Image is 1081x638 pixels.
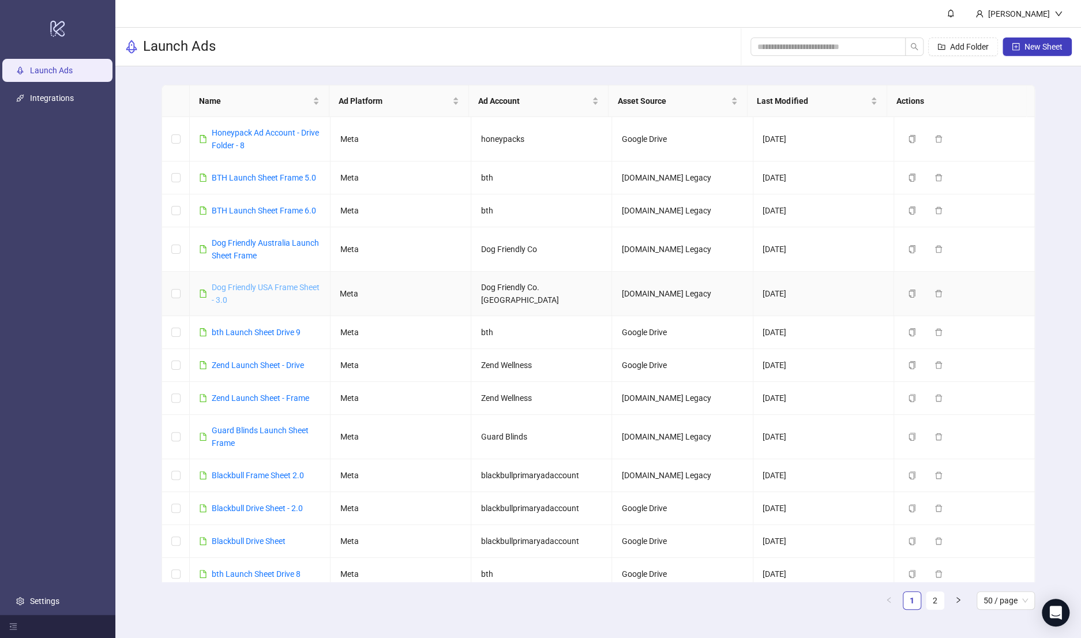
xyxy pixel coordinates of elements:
span: Add Folder [950,42,989,51]
th: Ad Account [469,85,609,117]
td: [DATE] [753,227,894,272]
a: Zend Launch Sheet - Frame [212,393,309,403]
span: copy [908,471,916,479]
span: delete [934,504,943,512]
button: New Sheet [1003,37,1072,56]
td: [DOMAIN_NAME] Legacy [612,459,753,492]
a: Blackbull Drive Sheet [212,536,286,546]
td: Meta [331,272,471,316]
h3: Launch Ads [143,37,216,56]
span: file [199,394,207,402]
span: plus-square [1012,43,1020,51]
a: Blackbull Frame Sheet 2.0 [212,471,304,480]
a: Dog Friendly USA Frame Sheet - 3.0 [212,283,320,305]
span: user [975,10,984,18]
span: copy [908,207,916,215]
span: rocket [125,40,138,54]
a: BTH Launch Sheet Frame 6.0 [212,206,316,215]
span: delete [934,207,943,215]
td: [DATE] [753,382,894,415]
div: [PERSON_NAME] [984,7,1054,20]
a: BTH Launch Sheet Frame 5.0 [212,173,316,182]
th: Asset Source [609,85,748,117]
td: Zend Wellness [471,349,612,382]
a: Launch Ads [30,66,73,75]
td: Meta [331,492,471,525]
td: Meta [331,349,471,382]
td: honeypacks [471,117,612,162]
span: copy [908,537,916,545]
td: Meta [331,227,471,272]
td: bth [471,162,612,194]
a: Integrations [30,93,74,103]
span: delete [934,537,943,545]
td: Google Drive [612,492,753,525]
td: [DOMAIN_NAME] Legacy [612,194,753,227]
span: copy [908,361,916,369]
td: Google Drive [612,117,753,162]
td: Google Drive [612,349,753,382]
td: bth [471,194,612,227]
span: New Sheet [1024,42,1063,51]
span: menu-fold [9,622,17,631]
span: delete [934,361,943,369]
th: Last Modified [748,85,887,117]
td: Meta [331,162,471,194]
span: copy [908,245,916,253]
span: delete [934,290,943,298]
span: 50 / page [984,592,1028,609]
li: Next Page [949,591,967,610]
td: Google Drive [612,558,753,591]
td: blackbullprimaryadaccount [471,525,612,558]
td: Meta [331,117,471,162]
a: bth Launch Sheet Drive 9 [212,328,301,337]
span: delete [934,328,943,336]
a: Blackbull Drive Sheet - 2.0 [212,504,303,513]
td: [DOMAIN_NAME] Legacy [612,227,753,272]
span: file [199,433,207,441]
td: [DATE] [753,194,894,227]
td: Meta [331,459,471,492]
span: file [199,504,207,512]
a: Dog Friendly Australia Launch Sheet Frame [212,238,319,260]
span: file [199,135,207,143]
span: delete [934,471,943,479]
span: copy [908,135,916,143]
span: file [199,328,207,336]
a: 1 [903,592,921,609]
td: [DATE] [753,558,894,591]
td: [DOMAIN_NAME] Legacy [612,162,753,194]
td: Meta [331,415,471,459]
li: Previous Page [880,591,898,610]
span: Asset Source [618,95,729,107]
span: Ad Account [478,95,590,107]
span: file [199,290,207,298]
span: copy [908,174,916,182]
td: [DATE] [753,117,894,162]
td: Google Drive [612,316,753,349]
td: Guard Blinds [471,415,612,459]
td: [DATE] [753,272,894,316]
span: file [199,471,207,479]
span: right [955,596,962,603]
td: Google Drive [612,525,753,558]
a: Guard Blinds Launch Sheet Frame [212,426,309,448]
span: copy [908,290,916,298]
td: Meta [331,525,471,558]
td: blackbullprimaryadaccount [471,459,612,492]
td: Zend Wellness [471,382,612,415]
td: blackbullprimaryadaccount [471,492,612,525]
th: Ad Platform [329,85,469,117]
a: Honeypack Ad Account - Drive Folder - 8 [212,128,319,150]
span: copy [908,433,916,441]
span: file [199,537,207,545]
td: Meta [331,558,471,591]
span: down [1054,10,1063,18]
span: left [885,596,892,603]
a: bth Launch Sheet Drive 8 [212,569,301,579]
td: [DATE] [753,459,894,492]
span: file [199,174,207,182]
td: Dog Friendly Co [471,227,612,272]
td: [DATE] [753,162,894,194]
span: delete [934,245,943,253]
